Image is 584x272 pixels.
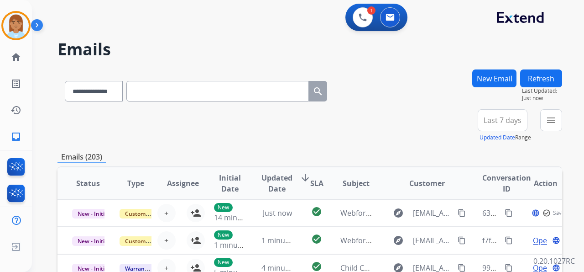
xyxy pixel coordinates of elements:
[10,52,21,63] mat-icon: home
[484,118,521,122] span: Last 7 days
[214,230,233,240] p: New
[10,105,21,116] mat-icon: history
[458,236,466,245] mat-icon: content_copy
[478,109,527,131] button: Last 7 days
[340,208,547,218] span: Webform from [EMAIL_ADDRESS][DOMAIN_NAME] on [DATE]
[127,178,144,189] span: Type
[480,133,531,141] span: Range
[164,208,168,219] span: +
[393,208,404,219] mat-icon: explore
[120,209,179,219] span: Customer Support
[310,178,323,189] span: SLA
[3,13,29,38] img: avatar
[164,235,168,246] span: +
[120,236,179,246] span: Customer Support
[313,86,323,97] mat-icon: search
[10,78,21,89] mat-icon: list_alt
[367,6,375,15] div: 1
[520,69,562,87] button: Refresh
[10,131,21,142] mat-icon: inbox
[261,235,307,245] span: 1 minute ago
[214,240,259,250] span: 1 minute ago
[552,236,560,245] mat-icon: language
[533,256,575,267] p: 0.20.1027RC
[311,206,322,217] mat-icon: check_circle
[214,258,233,267] p: New
[214,172,246,194] span: Initial Date
[190,208,201,219] mat-icon: person_add
[76,178,100,189] span: Status
[413,235,452,246] span: [EMAIL_ADDRESS][DOMAIN_NAME]
[261,172,292,194] span: Updated Date
[167,178,199,189] span: Assignee
[157,231,176,250] button: +
[458,264,466,272] mat-icon: content_copy
[393,235,404,246] mat-icon: explore
[542,209,551,217] mat-icon: check_circle_outline
[532,209,540,217] mat-icon: language
[522,87,562,95] span: Last Updated:
[263,208,292,218] span: Just now
[300,172,311,183] mat-icon: arrow_downward
[482,172,531,194] span: Conversation ID
[72,236,115,246] span: New - Initial
[413,208,452,219] span: [EMAIL_ADDRESS][DOMAIN_NAME]
[57,151,106,163] p: Emails (203)
[505,209,513,217] mat-icon: content_copy
[343,178,370,189] span: Subject
[505,264,513,272] mat-icon: content_copy
[533,235,552,246] span: Open
[311,261,322,272] mat-icon: check_circle
[190,235,201,246] mat-icon: person_add
[522,95,562,102] span: Just now
[214,213,267,223] span: 14 minutes ago
[157,204,176,222] button: +
[505,236,513,245] mat-icon: content_copy
[311,234,322,245] mat-icon: check_circle
[57,40,562,59] h2: Emails
[472,69,516,87] button: New Email
[552,264,560,272] mat-icon: language
[553,209,568,217] span: Saved
[72,209,115,219] span: New - Initial
[458,209,466,217] mat-icon: content_copy
[515,167,562,199] th: Action
[409,178,445,189] span: Customer
[546,115,557,126] mat-icon: menu
[214,203,233,212] p: New
[480,134,515,141] button: Updated Date
[340,235,547,245] span: Webform from [EMAIL_ADDRESS][DOMAIN_NAME] on [DATE]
